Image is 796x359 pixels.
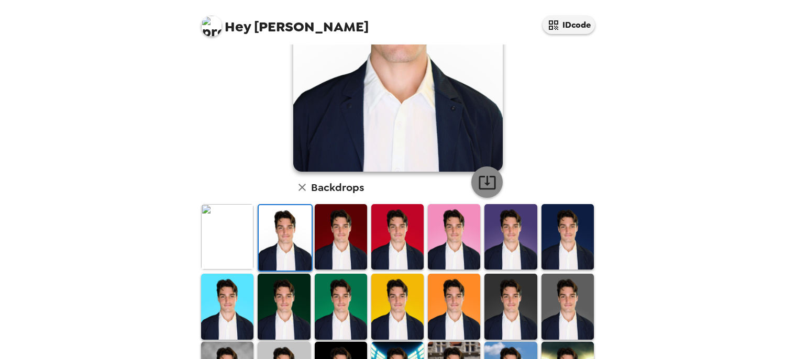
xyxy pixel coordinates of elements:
h6: Backdrops [311,179,364,196]
button: IDcode [543,16,595,34]
span: [PERSON_NAME] [201,10,369,34]
img: Original [201,204,253,270]
span: Hey [225,17,251,36]
img: profile pic [201,16,222,37]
